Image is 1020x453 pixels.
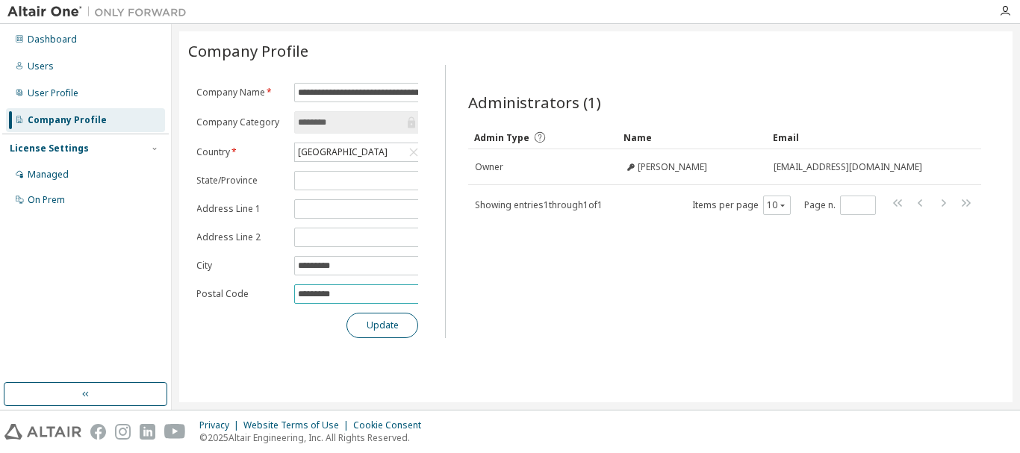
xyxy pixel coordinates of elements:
[623,125,761,149] div: Name
[346,313,418,338] button: Update
[28,169,69,181] div: Managed
[692,196,791,215] span: Items per page
[196,175,285,187] label: State/Province
[28,60,54,72] div: Users
[28,34,77,46] div: Dashboard
[474,131,529,144] span: Admin Type
[10,143,89,154] div: License Settings
[196,87,285,99] label: Company Name
[28,194,65,206] div: On Prem
[475,199,603,211] span: Showing entries 1 through 1 of 1
[353,419,430,431] div: Cookie Consent
[468,92,601,113] span: Administrators (1)
[638,161,707,173] span: [PERSON_NAME]
[28,87,78,99] div: User Profile
[7,4,194,19] img: Altair One
[475,161,503,173] span: Owner
[296,144,390,160] div: [GEOGRAPHIC_DATA]
[28,114,107,126] div: Company Profile
[196,203,285,215] label: Address Line 1
[4,424,81,440] img: altair_logo.svg
[115,424,131,440] img: instagram.svg
[140,424,155,440] img: linkedin.svg
[199,431,430,444] p: © 2025 Altair Engineering, Inc. All Rights Reserved.
[295,143,422,161] div: [GEOGRAPHIC_DATA]
[196,260,285,272] label: City
[767,199,787,211] button: 10
[243,419,353,431] div: Website Terms of Use
[773,125,939,149] div: Email
[199,419,243,431] div: Privacy
[188,40,308,61] span: Company Profile
[90,424,106,440] img: facebook.svg
[196,231,285,243] label: Address Line 2
[196,146,285,158] label: Country
[774,161,922,173] span: [EMAIL_ADDRESS][DOMAIN_NAME]
[196,116,285,128] label: Company Category
[804,196,876,215] span: Page n.
[164,424,186,440] img: youtube.svg
[196,288,285,300] label: Postal Code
